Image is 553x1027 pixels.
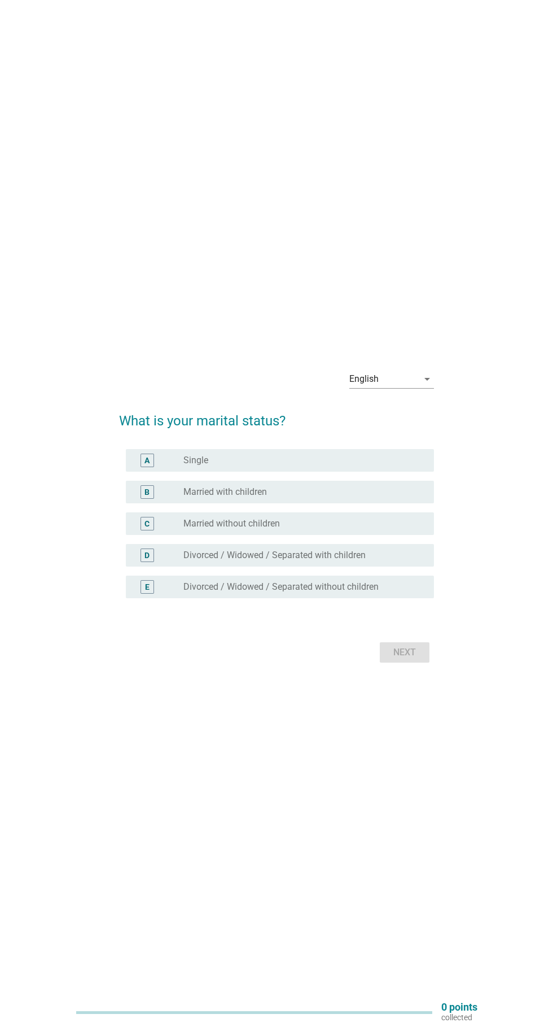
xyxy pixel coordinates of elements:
label: Divorced / Widowed / Separated without children [183,581,379,593]
i: arrow_drop_down [420,372,434,386]
label: Single [183,455,208,466]
label: Married with children [183,486,267,498]
h2: What is your marital status? [119,399,433,431]
label: Divorced / Widowed / Separated with children [183,550,366,561]
div: English [349,374,379,384]
p: 0 points [441,1002,477,1012]
div: D [144,550,150,562]
div: E [145,581,150,593]
p: collected [441,1012,477,1022]
div: B [144,486,150,498]
div: C [144,518,150,530]
div: A [144,455,150,467]
label: Married without children [183,518,280,529]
